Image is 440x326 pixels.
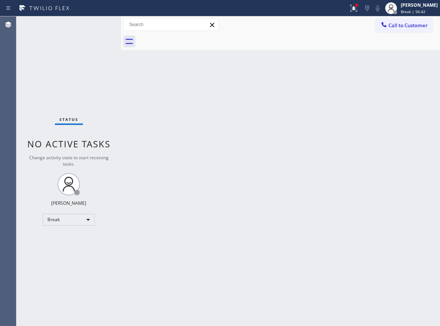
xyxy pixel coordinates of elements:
div: [PERSON_NAME] [401,2,438,8]
input: Search [124,19,219,31]
div: Break [43,214,95,226]
span: Call to Customer [388,22,428,29]
span: No active tasks [27,138,111,150]
span: Change activity state to start receiving tasks. [29,154,109,167]
button: Mute [372,3,383,13]
button: Call to Customer [375,18,433,32]
div: [PERSON_NAME] [51,200,86,206]
span: Status [59,117,78,122]
span: Break | 56:42 [401,9,425,14]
